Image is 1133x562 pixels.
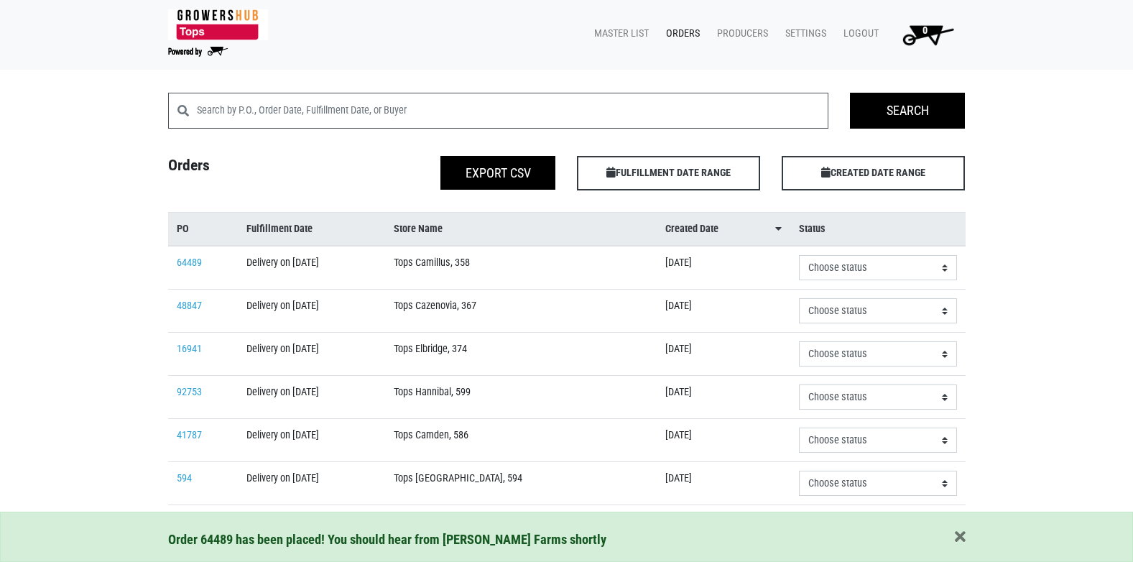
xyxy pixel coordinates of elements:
span: Created Date [665,221,718,237]
h4: Orders [157,156,362,185]
td: Tops Elbridge, 374 [385,333,657,376]
a: 92753 [177,386,202,398]
span: Status [799,221,826,237]
td: [DATE] [657,376,790,419]
a: Master List [583,20,655,47]
span: FULFILLMENT DATE RANGE [577,156,760,190]
a: Status [799,221,956,237]
a: Created Date [665,221,782,237]
td: Delivery on [DATE] [238,462,386,505]
a: Producers [706,20,774,47]
td: Delivery on [DATE] [238,333,386,376]
div: Order 64489 has been placed! You should hear from [PERSON_NAME] Farms shortly [168,530,966,550]
span: CREATED DATE RANGE [782,156,965,190]
a: 64489 [177,257,202,269]
td: [DATE] [657,462,790,505]
span: Store Name [394,221,443,237]
button: Export CSV [440,156,555,190]
td: Tops Camillus, 358 [385,246,657,290]
td: [DATE] [657,290,790,333]
td: [DATE] [657,419,790,462]
td: Tops [GEOGRAPHIC_DATA], 594 [385,462,657,505]
input: Search [850,93,965,129]
img: Powered by Big Wheelbarrow [168,47,228,57]
a: 594 [177,472,192,484]
td: Delivery on [DATE] [238,376,386,419]
a: Orders [655,20,706,47]
a: Logout [832,20,884,47]
a: 48847 [177,300,202,312]
td: Tops Cazenovia, 367 [385,290,657,333]
span: Fulfillment Date [246,221,313,237]
img: Cart [896,20,960,49]
a: Settings [774,20,832,47]
img: 279edf242af8f9d49a69d9d2afa010fb.png [168,9,268,40]
td: Tops Hannibal, 599 [385,376,657,419]
a: PO [177,221,229,237]
input: Search by P.O., Order Date, Fulfillment Date, or Buyer [197,93,829,129]
td: Delivery on [DATE] [238,419,386,462]
a: Fulfillment Date [246,221,377,237]
td: Delivery on [DATE] [238,505,386,548]
td: [DATE] [657,333,790,376]
a: 0 [884,20,966,49]
td: [DATE] [657,505,790,548]
span: 0 [922,24,928,37]
a: Store Name [394,221,648,237]
td: Delivery on [DATE] [238,246,386,290]
td: [DATE] [657,246,790,290]
td: Tops Camden, 586 [385,419,657,462]
td: Delivery on [DATE] [238,290,386,333]
a: 16941 [177,343,202,355]
span: PO [177,221,189,237]
a: 41787 [177,429,202,441]
td: Tops Pulaski, 585 [385,505,657,548]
